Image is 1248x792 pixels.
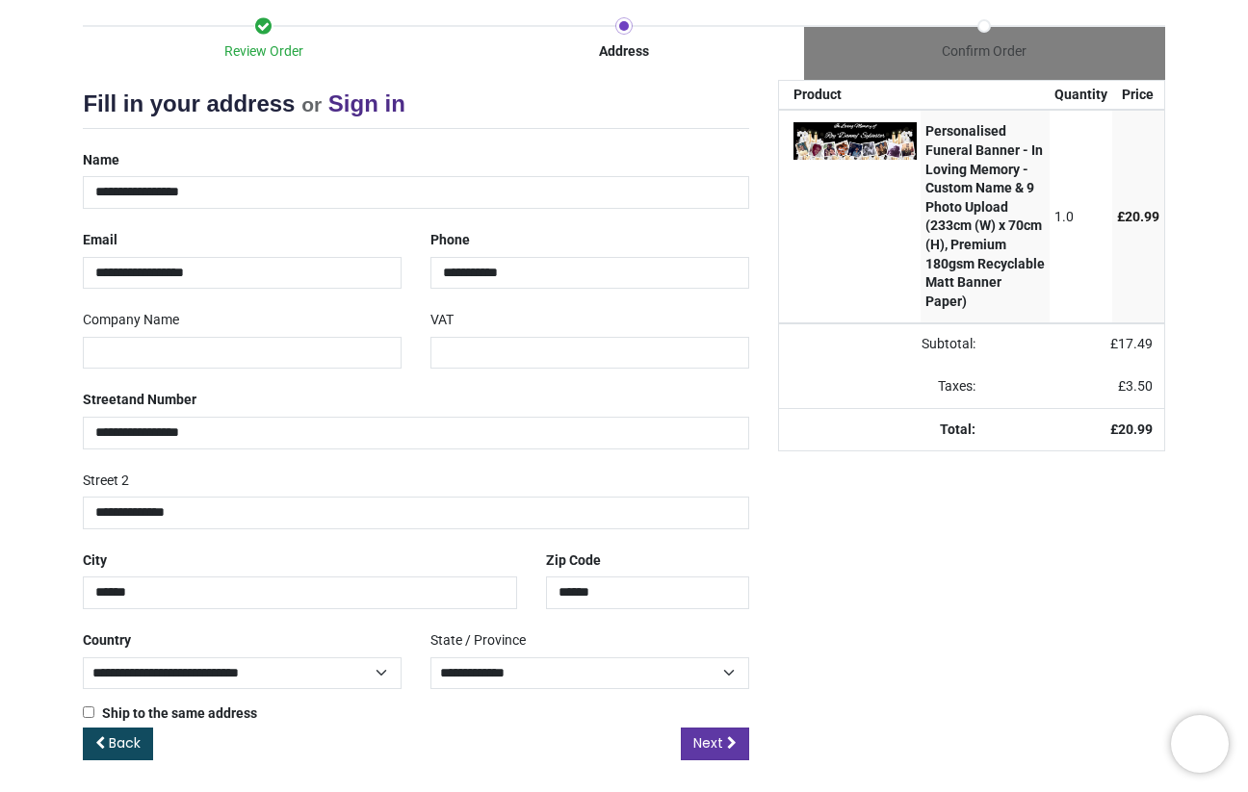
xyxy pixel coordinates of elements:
span: and Number [121,392,196,407]
span: 20.99 [1125,209,1159,224]
label: City [83,545,107,577]
label: Country [83,625,131,657]
strong: £ [1110,422,1153,437]
strong: Personalised Funeral Banner - In Loving Memory - Custom Name & 9 Photo Upload (233cm (W) x 70cm (... [925,123,1045,308]
label: Name [83,144,119,177]
th: Quantity [1050,81,1112,110]
span: 17.49 [1118,336,1153,351]
input: Ship to the same address [83,706,94,718]
a: Back [83,728,153,760]
label: Phone [430,224,470,257]
label: Email [83,224,117,257]
small: or [301,93,322,115]
label: Company Name [83,304,179,337]
td: Taxes: [779,366,987,408]
span: 20.99 [1118,422,1153,437]
div: Confirm Order [804,42,1164,62]
label: Street [83,384,196,417]
th: Price [1112,81,1164,110]
label: Ship to the same address [83,704,257,724]
label: VAT [430,304,454,337]
label: Zip Code [546,545,601,577]
span: Next [693,733,723,753]
a: Sign in [328,90,405,116]
span: 3.50 [1126,378,1153,394]
label: State / Province [430,625,526,657]
div: Address [444,42,804,62]
a: Next [681,728,749,760]
span: £ [1110,336,1153,351]
th: Product [779,81,922,110]
div: Review Order [83,42,443,62]
span: Back [109,733,141,753]
iframe: Brevo live chat [1171,715,1229,773]
div: 1.0 [1054,208,1107,227]
td: Subtotal: [779,323,987,366]
span: Fill in your address [83,90,295,116]
span: £ [1118,378,1153,394]
label: Street 2 [83,465,129,498]
strong: Total: [940,422,975,437]
img: SUJ2R31NsdZ9jfc2d8rFdV30u9mvfZOA5ZGn86nTpS3ua9CetzXi1+huL7sogkqoX7gAAAABJRU5ErkJggg== [793,122,917,159]
span: £ [1117,209,1159,224]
